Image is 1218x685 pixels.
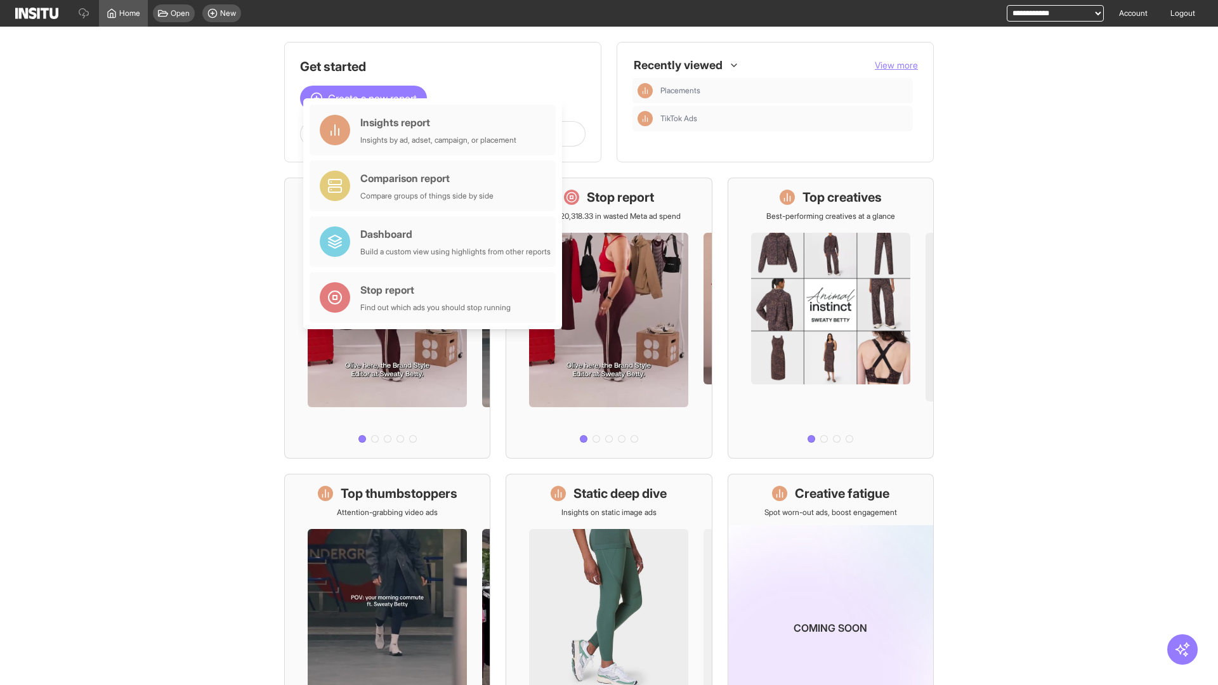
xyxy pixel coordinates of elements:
[360,171,494,186] div: Comparison report
[360,115,516,130] div: Insights report
[337,507,438,518] p: Attention-grabbing video ads
[360,135,516,145] div: Insights by ad, adset, campaign, or placement
[537,211,681,221] p: Save £20,318.33 in wasted Meta ad spend
[15,8,58,19] img: Logo
[660,114,908,124] span: TikTok Ads
[506,178,712,459] a: Stop reportSave £20,318.33 in wasted Meta ad spend
[587,188,654,206] h1: Stop report
[638,83,653,98] div: Insights
[875,59,918,72] button: View more
[171,8,190,18] span: Open
[284,178,490,459] a: What's live nowSee all active ads instantly
[360,226,551,242] div: Dashboard
[638,111,653,126] div: Insights
[119,8,140,18] span: Home
[360,191,494,201] div: Compare groups of things side by side
[300,58,586,75] h1: Get started
[660,86,700,96] span: Placements
[341,485,457,502] h1: Top thumbstoppers
[728,178,934,459] a: Top creativesBest-performing creatives at a glance
[660,86,908,96] span: Placements
[328,91,417,106] span: Create a new report
[300,86,427,111] button: Create a new report
[561,507,657,518] p: Insights on static image ads
[220,8,236,18] span: New
[660,114,697,124] span: TikTok Ads
[766,211,895,221] p: Best-performing creatives at a glance
[360,282,511,297] div: Stop report
[875,60,918,70] span: View more
[360,303,511,313] div: Find out which ads you should stop running
[360,247,551,257] div: Build a custom view using highlights from other reports
[573,485,667,502] h1: Static deep dive
[802,188,882,206] h1: Top creatives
